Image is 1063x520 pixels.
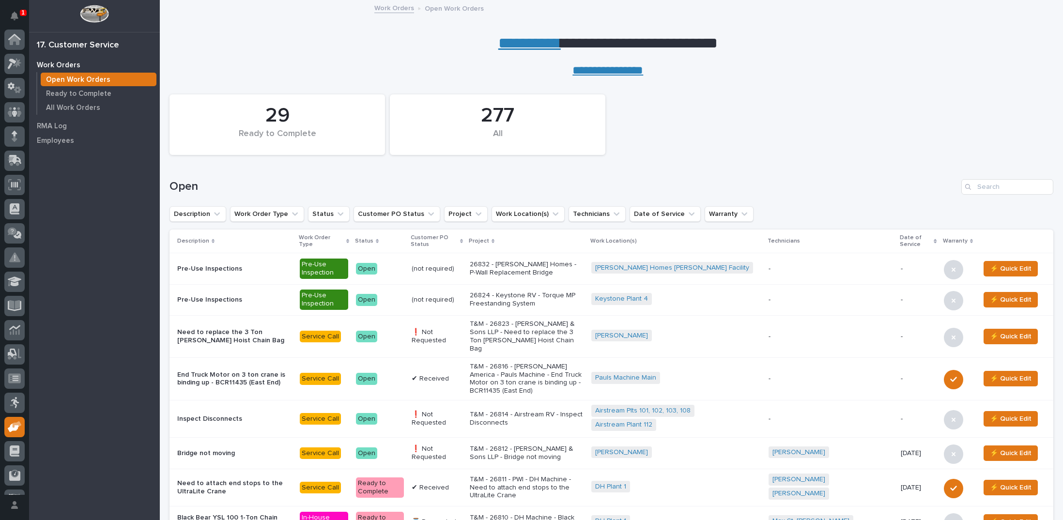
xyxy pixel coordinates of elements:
p: - [769,296,893,304]
div: Ready to Complete [186,129,369,149]
button: Notifications [4,6,25,26]
p: Date of Service [900,232,931,250]
div: Open [356,373,377,385]
p: Open Work Orders [46,76,110,84]
p: ✔ Received [412,484,462,492]
button: Date of Service [630,206,701,222]
p: Employees [37,137,74,145]
div: Open [356,263,377,275]
a: Airstream Plant 112 [595,421,652,429]
p: - [769,333,893,341]
div: Open [356,331,377,343]
button: ⚡ Quick Edit [984,411,1038,427]
p: T&M - 26812 - [PERSON_NAME] & Sons LLP - Bridge not moving [470,445,584,461]
a: Work Orders [374,2,414,13]
p: 26824 - Keystone RV - Torque MP Freestanding System [470,291,584,308]
span: ⚡ Quick Edit [990,413,1032,425]
p: T&M - 26816 - [PERSON_NAME] America - Pauls Machine - End Truck Motor on 3 ton crane is binding u... [470,363,584,395]
p: - [901,333,936,341]
div: 29 [186,104,369,128]
div: Service Call [300,413,341,425]
p: Need to attach end stops to the UltraLite Crane [177,479,292,496]
div: Ready to Complete [356,477,404,498]
tr: Pre-Use InspectionsPre-Use InspectionOpen(not required)26832 - [PERSON_NAME] Homes - P-Wall Repla... [169,253,1053,284]
a: [PERSON_NAME] [772,475,825,484]
button: ⚡ Quick Edit [984,292,1038,307]
a: [PERSON_NAME] [595,448,648,457]
span: ⚡ Quick Edit [990,294,1032,306]
div: Open [356,413,377,425]
a: [PERSON_NAME] Homes [PERSON_NAME] Facility [595,264,749,272]
button: Work Order Type [230,206,304,222]
div: All [406,129,589,149]
tr: Bridge not movingService CallOpen❗ Not RequestedT&M - 26812 - [PERSON_NAME] & Sons LLP - Bridge n... [169,438,1053,469]
input: Search [961,179,1053,195]
span: ⚡ Quick Edit [990,263,1032,275]
tr: Inspect DisconnectsService CallOpen❗ Not RequestedT&M - 26814 - Airstream RV - Inspect Disconnect... [169,400,1053,438]
p: 1 [21,9,25,16]
div: Open [356,294,377,306]
p: ❗ Not Requested [412,445,462,461]
a: Keystone Plant 4 [595,295,648,303]
p: ❗ Not Requested [412,411,462,427]
p: ✔ Received [412,375,462,383]
button: Technicians [569,206,626,222]
tr: End Truck Motor on 3 ton crane is binding up - BCR11435 (East End)Service CallOpen✔ ReceivedT&M -... [169,358,1053,400]
button: Warranty [705,206,754,222]
div: Pre-Use Inspection [300,259,348,279]
p: T&M - 26811 - PWI - DH Machine - Need to attach end stops to the UltraLite Crane [470,475,584,500]
p: T&M - 26823 - [PERSON_NAME] & Sons LLP - Need to replace the 3 Ton [PERSON_NAME] Hoist Chain Bag [470,320,584,352]
img: Workspace Logo [80,5,108,23]
p: Customer PO Status [411,232,457,250]
p: Pre-Use Inspections [177,265,292,273]
div: Service Call [300,373,341,385]
p: [DATE] [901,484,936,492]
span: ⚡ Quick Edit [990,482,1032,493]
p: (not required) [412,296,462,304]
div: 277 [406,104,589,128]
span: ⚡ Quick Edit [990,373,1032,384]
a: [PERSON_NAME] [772,489,825,498]
a: [PERSON_NAME] [595,332,648,340]
p: All Work Orders [46,104,100,112]
button: Customer PO Status [354,206,440,222]
tr: Need to replace the 3 Ton [PERSON_NAME] Hoist Chain BagService CallOpen❗ Not RequestedT&M - 26823... [169,315,1053,357]
p: - [901,375,936,383]
a: Open Work Orders [37,73,160,86]
p: Work Location(s) [590,236,637,246]
button: ⚡ Quick Edit [984,480,1038,495]
p: Warranty [943,236,968,246]
p: Status [355,236,373,246]
p: Inspect Disconnects [177,415,292,423]
a: Work Orders [29,58,160,72]
div: Open [356,447,377,459]
a: Employees [29,133,160,148]
p: - [901,296,936,304]
a: All Work Orders [37,101,160,114]
p: Work Orders [37,61,80,70]
h1: Open [169,180,957,194]
div: Service Call [300,482,341,494]
div: Pre-Use Inspection [300,290,348,310]
tr: Need to attach end stops to the UltraLite CraneService CallReady to Complete✔ ReceivedT&M - 26811... [169,469,1053,506]
button: Status [308,206,350,222]
p: Ready to Complete [46,90,111,98]
button: ⚡ Quick Edit [984,261,1038,276]
p: - [769,415,893,423]
button: ⚡ Quick Edit [984,371,1038,386]
a: DH Plant 1 [595,483,626,491]
p: Work Order Type [299,232,343,250]
p: Need to replace the 3 Ton [PERSON_NAME] Hoist Chain Bag [177,328,292,345]
p: ❗ Not Requested [412,328,462,345]
button: Project [444,206,488,222]
a: Pauls Machine Main [595,374,656,382]
a: [PERSON_NAME] [772,448,825,457]
tr: Pre-Use InspectionsPre-Use InspectionOpen(not required)26824 - Keystone RV - Torque MP Freestandi... [169,284,1053,315]
p: - [901,415,936,423]
p: RMA Log [37,122,67,131]
span: ⚡ Quick Edit [990,447,1032,459]
p: Description [177,236,209,246]
p: Technicians [768,236,800,246]
p: - [769,375,893,383]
